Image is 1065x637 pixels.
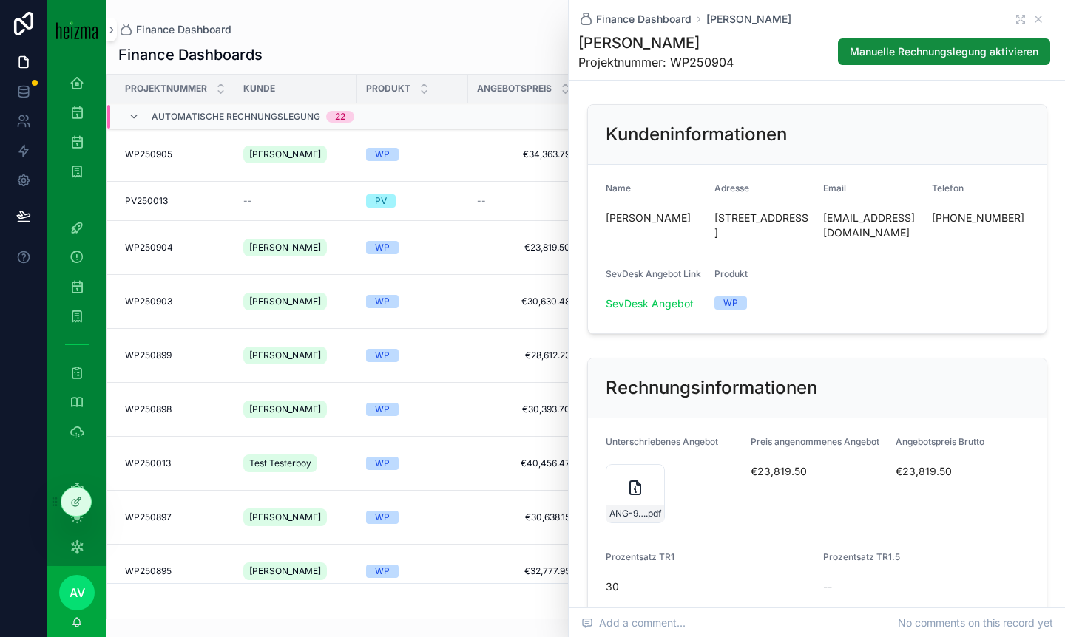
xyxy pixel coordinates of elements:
div: WP [375,511,390,524]
span: WP250899 [125,350,172,361]
a: [PERSON_NAME] [243,559,348,583]
div: WP [375,403,390,416]
span: [PERSON_NAME] [249,296,321,307]
a: WP [366,565,459,578]
div: WP [723,296,738,310]
span: Prozentsatz TR1.5 [823,551,900,562]
a: WP [366,511,459,524]
button: Manuelle Rechnungslegung aktivieren [838,38,1050,65]
span: Angebotspreis [477,83,552,95]
a: -- [477,195,570,207]
span: WP250895 [125,565,172,577]
span: Automatische Rechnungslegung [152,111,320,123]
span: No comments on this record yet [898,616,1053,630]
a: WP [366,148,459,161]
span: €30,630.48 [477,296,570,307]
a: WP [366,349,459,362]
a: [PERSON_NAME] [243,290,348,313]
div: WP [375,457,390,470]
h1: [PERSON_NAME] [578,33,734,53]
span: -- [243,195,252,207]
a: [PERSON_NAME] [243,344,348,367]
span: [PERSON_NAME] [249,403,321,415]
span: Telefon [932,183,964,194]
span: WP250903 [125,296,172,307]
span: Manuelle Rechnungslegung aktivieren [850,44,1038,59]
span: Test Testerboy [249,457,311,469]
a: WP250895 [125,565,226,577]
span: Produkt [714,268,748,279]
span: [PERSON_NAME] [249,242,321,253]
a: Finance Dashboard [118,22,231,37]
span: Angebotspreis Brutto [896,436,984,447]
span: Name [606,183,631,194]
span: ANG-9723-Wagner--2025-03-27_SIG [609,508,646,520]
span: WP250905 [125,149,172,160]
a: Finance Dashboard [578,12,692,27]
span: Adresse [714,183,749,194]
a: €23,819.50 [477,242,570,253]
span: WP250013 [125,457,171,469]
h2: Rechnungsinformationen [606,376,817,400]
span: Finance Dashboard [136,22,231,37]
a: WP250899 [125,350,226,361]
span: AV [70,584,85,602]
div: WP [375,295,390,308]
a: WP250897 [125,511,226,523]
span: [PHONE_NUMBER] [932,211,1029,225]
a: WP [366,457,459,470]
a: €30,638.15 [477,511,570,523]
span: [STREET_ADDRESS] [714,211,811,240]
span: €23,819.50 [896,464,993,479]
div: 22 [335,111,345,123]
span: [EMAIL_ADDRESS][DOMAIN_NAME] [823,211,920,240]
a: €30,393.70 [477,403,570,415]
a: WP250898 [125,403,226,415]
a: [PERSON_NAME] [243,236,348,259]
span: [PERSON_NAME] [249,350,321,361]
div: WP [375,241,390,254]
a: €40,456.47 [477,457,570,469]
a: WP250013 [125,457,226,469]
span: SevDesk Angebot Link [606,268,701,279]
div: WP [375,349,390,362]
a: Test Testerboy [243,452,348,475]
span: €23,819.50 [751,464,884,479]
a: WP250904 [125,242,226,253]
span: Finance Dashboard [596,12,692,27]
span: -- [823,579,832,594]
span: [PERSON_NAME] [249,149,321,160]
div: scrollable content [47,59,106,566]
img: App logo [56,20,98,39]
span: WP250898 [125,403,172,415]
a: €28,612.23 [477,350,570,361]
span: [PERSON_NAME] [249,511,321,523]
span: Unterschriebenes Angebot [606,436,718,447]
span: .pdf [646,508,661,520]
span: WP250897 [125,511,172,523]
span: Add a comment... [581,616,686,630]
a: [PERSON_NAME] [243,398,348,421]
span: 30 [606,579,811,594]
a: WP [366,295,459,308]
span: [PERSON_NAME] [249,565,321,577]
a: €32,777.95 [477,565,570,577]
span: €34,363.79 [477,149,570,160]
span: [PERSON_NAME] [706,12,791,27]
a: [PERSON_NAME] [243,143,348,166]
a: SevDesk Angebot [606,297,694,310]
div: WP [375,565,390,578]
a: -- [243,195,348,207]
a: PV250013 [125,195,226,207]
span: WP250904 [125,242,173,253]
a: WP [366,403,459,416]
a: PV [366,194,459,208]
span: Projektnummer: WP250904 [578,53,734,71]
div: WP [375,148,390,161]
